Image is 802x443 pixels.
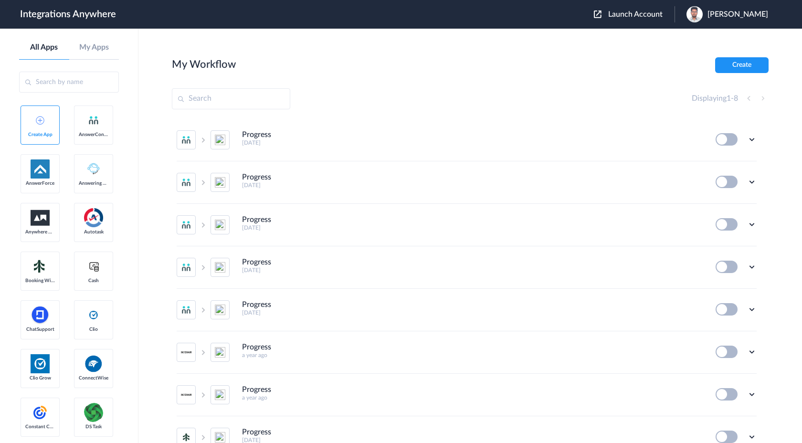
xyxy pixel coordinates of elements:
button: Create [715,57,769,73]
h5: [DATE] [242,182,703,189]
span: AnswerForce [25,180,55,186]
h4: Progress [242,130,271,139]
span: Clio Grow [25,375,55,381]
img: Setmore_Logo.svg [31,258,50,275]
img: Clio.jpg [31,354,50,373]
a: My Apps [69,43,119,52]
span: ConnectWise [79,375,108,381]
img: constant-contact.svg [31,403,50,422]
span: Constant Contact [25,424,55,430]
img: cash-logo.svg [88,261,100,272]
h5: [DATE] [242,224,703,231]
span: Create App [25,132,55,137]
h4: Progress [242,385,271,394]
h5: [DATE] [242,267,703,274]
img: aww.png [31,210,50,226]
span: ChatSupport [25,327,55,332]
h1: Integrations Anywhere [20,9,116,20]
h5: a year ago [242,352,703,359]
a: All Apps [19,43,69,52]
input: Search [172,88,290,109]
img: answerconnect-logo.svg [88,115,99,126]
span: Cash [79,278,108,284]
img: dennis.webp [686,6,703,22]
h5: a year ago [242,394,703,401]
span: Launch Account [608,11,663,18]
h4: Progress [242,215,271,224]
h2: My Workflow [172,58,236,71]
span: [PERSON_NAME] [707,10,768,19]
img: distributedSource.png [84,403,103,422]
img: add-icon.svg [36,116,44,125]
span: AnswerConnect [79,132,108,137]
h5: [DATE] [242,139,703,146]
img: autotask.png [84,208,103,227]
h4: Progress [242,343,271,352]
img: connectwise.png [84,354,103,373]
img: chatsupport-icon.svg [31,306,50,325]
span: DS Task [79,424,108,430]
h5: [DATE] [242,309,703,316]
h4: Progress [242,428,271,437]
h4: Displaying - [692,94,738,103]
span: 8 [734,95,738,102]
span: Answering Service [79,180,108,186]
span: Autotask [79,229,108,235]
img: Answering_service.png [84,159,103,179]
span: Booking Widget [25,278,55,284]
span: Clio [79,327,108,332]
h4: Progress [242,173,271,182]
h4: Progress [242,300,271,309]
button: Launch Account [594,10,675,19]
img: clio-logo.svg [88,309,99,321]
img: launch-acct-icon.svg [594,11,601,18]
h4: Progress [242,258,271,267]
span: 1 [727,95,731,102]
img: af-app-logo.svg [31,159,50,179]
span: Anywhere Works [25,229,55,235]
input: Search by name [19,72,119,93]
